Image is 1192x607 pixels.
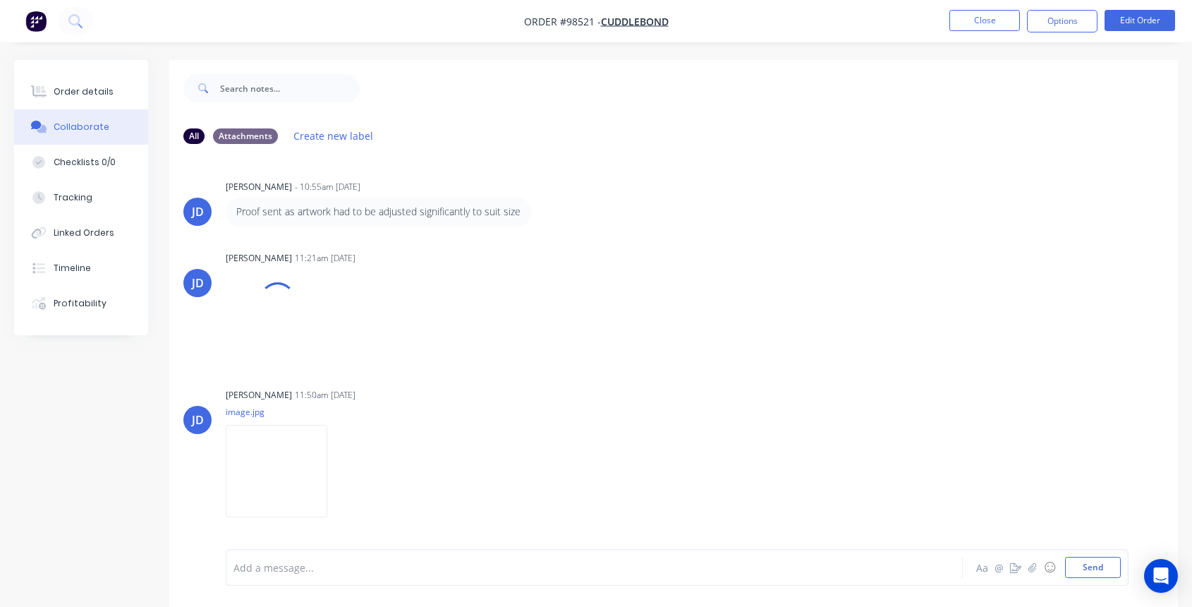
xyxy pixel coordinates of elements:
[236,205,521,219] p: Proof sent as artwork had to be adjusted significantly to suit size
[1027,10,1097,32] button: Options
[14,180,148,215] button: Tracking
[192,275,204,292] div: JD
[183,128,205,144] div: All
[192,203,204,220] div: JD
[14,251,148,286] button: Timeline
[226,181,292,193] div: [PERSON_NAME]
[14,74,148,109] button: Order details
[226,252,292,265] div: [PERSON_NAME]
[14,145,148,180] button: Checklists 0/0
[990,559,1007,576] button: @
[54,121,109,133] div: Collaborate
[601,15,669,28] a: Cuddlebond
[1144,559,1178,593] div: Open Intercom Messenger
[286,126,381,145] button: Create new label
[25,11,47,32] img: Factory
[295,389,355,402] div: 11:50am [DATE]
[226,389,292,402] div: [PERSON_NAME]
[949,10,1020,31] button: Close
[54,85,114,98] div: Order details
[54,156,116,169] div: Checklists 0/0
[54,262,91,275] div: Timeline
[14,109,148,145] button: Collaborate
[295,252,355,265] div: 11:21am [DATE]
[54,297,107,310] div: Profitability
[1041,559,1058,576] button: ☺
[524,15,601,28] span: Order #98521 -
[1065,557,1121,578] button: Send
[54,227,114,239] div: Linked Orders
[192,411,204,428] div: JD
[220,74,360,102] input: Search notes...
[295,181,360,193] div: - 10:55am [DATE]
[14,286,148,321] button: Profitability
[14,215,148,251] button: Linked Orders
[213,128,278,144] div: Attachments
[973,559,990,576] button: Aa
[54,191,92,204] div: Tracking
[1105,10,1175,31] button: Edit Order
[226,406,341,418] p: image.jpg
